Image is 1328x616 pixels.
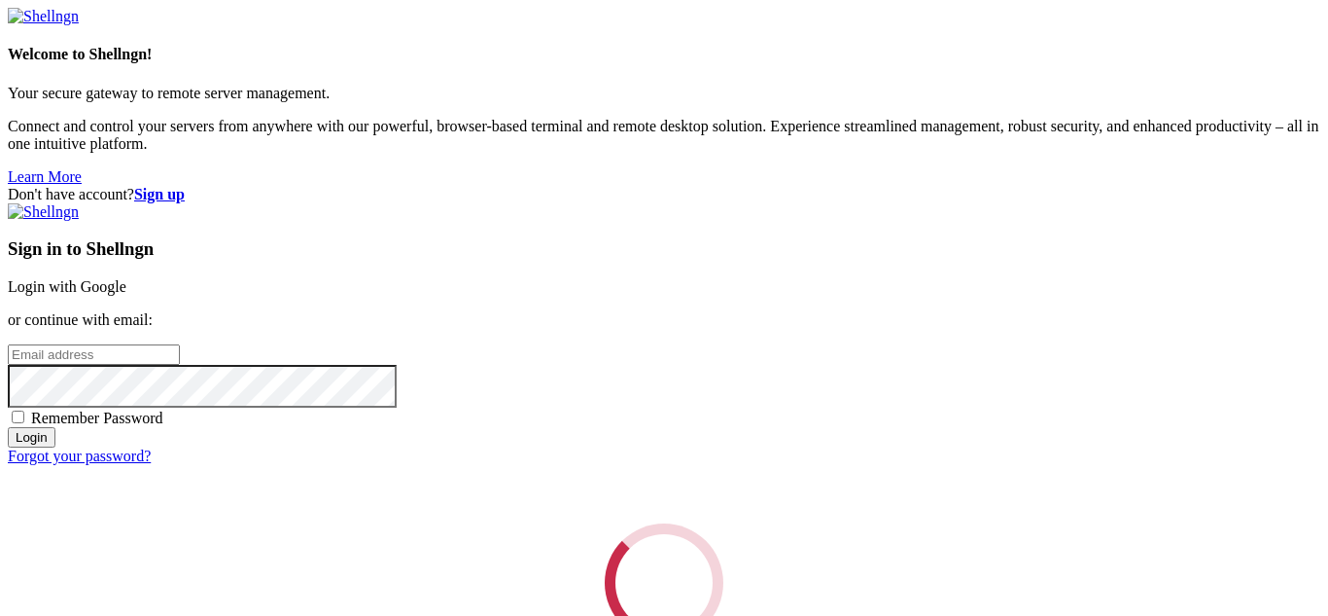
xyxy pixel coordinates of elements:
input: Remember Password [12,411,24,423]
h4: Welcome to Shellngn! [8,46,1320,63]
input: Login [8,427,55,448]
p: or continue with email: [8,311,1320,329]
a: Login with Google [8,278,126,295]
a: Sign up [134,186,185,202]
p: Connect and control your servers from anywhere with our powerful, browser-based terminal and remo... [8,118,1320,153]
input: Email address [8,344,180,365]
p: Your secure gateway to remote server management. [8,85,1320,102]
a: Learn More [8,168,82,185]
img: Shellngn [8,203,79,221]
img: Shellngn [8,8,79,25]
span: Remember Password [31,410,163,426]
h3: Sign in to Shellngn [8,238,1320,260]
div: Don't have account? [8,186,1320,203]
a: Forgot your password? [8,448,151,464]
